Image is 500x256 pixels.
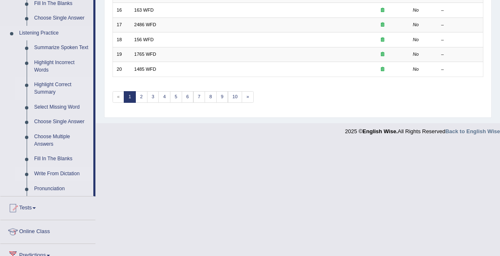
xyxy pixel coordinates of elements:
[134,37,154,42] a: 156 WFD
[112,32,130,47] td: 18
[441,7,479,14] div: –
[134,7,154,12] a: 163 WFD
[413,67,419,72] em: No
[441,22,479,28] div: –
[112,47,130,62] td: 19
[413,37,419,42] em: No
[30,11,93,26] a: Choose Single Answer
[30,167,93,181] a: Write From Dictation
[112,17,130,32] td: 17
[124,91,136,103] a: 1
[158,91,170,103] a: 4
[362,128,397,134] strong: English Wise.
[134,67,156,72] a: 1485 WFD
[216,91,228,103] a: 9
[360,7,405,14] div: Exam occurring question
[147,91,159,103] a: 3
[30,100,93,115] a: Select Missing Word
[30,129,93,152] a: Choose Multiple Answers
[135,91,147,103] a: 2
[441,51,479,58] div: –
[445,128,500,134] a: Back to English Wise
[182,91,194,103] a: 6
[0,220,95,241] a: Online Class
[205,91,217,103] a: 8
[112,91,125,103] span: «
[134,22,156,27] a: 2486 WFD
[360,66,405,73] div: Exam occurring question
[242,91,254,103] a: »
[30,55,93,77] a: Highlight Incorrect Words
[30,40,93,55] a: Summarize Spoken Text
[345,123,500,135] div: 2025 © All Rights Reserved
[360,51,405,58] div: Exam occurring question
[0,196,95,217] a: Tests
[228,91,242,103] a: 10
[30,114,93,129] a: Choose Single Answer
[413,52,419,57] em: No
[112,62,130,77] td: 20
[360,22,405,28] div: Exam occurring question
[134,52,156,57] a: 1765 WFD
[441,66,479,73] div: –
[413,7,419,12] em: No
[413,22,419,27] em: No
[170,91,182,103] a: 5
[441,37,479,43] div: –
[30,152,93,167] a: Fill In The Blanks
[30,77,93,99] a: Highlight Correct Summary
[112,3,130,17] td: 16
[15,26,93,41] a: Listening Practice
[30,181,93,196] a: Pronunciation
[360,37,405,43] div: Exam occurring question
[193,91,205,103] a: 7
